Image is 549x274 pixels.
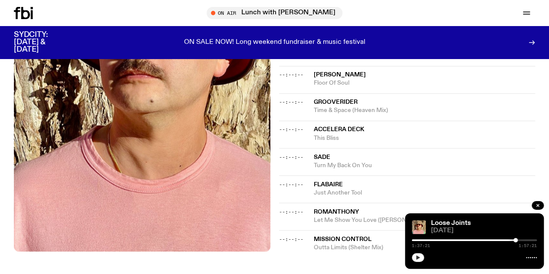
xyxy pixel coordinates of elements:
[314,126,364,132] span: Accelera Deck
[314,216,536,224] span: Let Me Show You Love ([PERSON_NAME]'s Crooklyn Full Vox Mix)
[314,79,536,87] span: Floor Of Soul
[314,99,358,105] span: Grooverider
[314,188,536,197] span: Just Another Tool
[279,153,303,160] span: --:--:--
[412,244,430,248] span: 1:37:21
[279,71,303,78] span: --:--:--
[314,134,536,142] span: This Bliss
[314,106,536,115] span: Time & Space (Heaven Mix)
[431,228,537,234] span: [DATE]
[314,161,536,169] span: Turn My Back On You
[412,220,426,234] img: Tyson stands in front of a paperbark tree wearing orange sunglasses, a suede bucket hat and a pin...
[184,39,365,46] p: ON SALE NOW! Long weekend fundraiser & music festival
[207,7,342,19] button: On AirLunch with [PERSON_NAME]
[314,181,343,187] span: Flabaire
[431,220,471,227] a: Loose Joints
[314,154,330,160] span: Sade
[314,243,536,251] span: Outta Limits (Shelter Mix)
[279,181,303,188] span: --:--:--
[279,126,303,133] span: --:--:--
[279,99,303,106] span: --:--:--
[314,208,359,215] span: Romanthony
[314,236,371,242] span: Mission Control
[279,235,303,242] span: --:--:--
[519,244,537,248] span: 1:57:21
[279,208,303,215] span: --:--:--
[14,31,69,53] h3: SYDCITY: [DATE] & [DATE]
[314,72,366,78] span: [PERSON_NAME]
